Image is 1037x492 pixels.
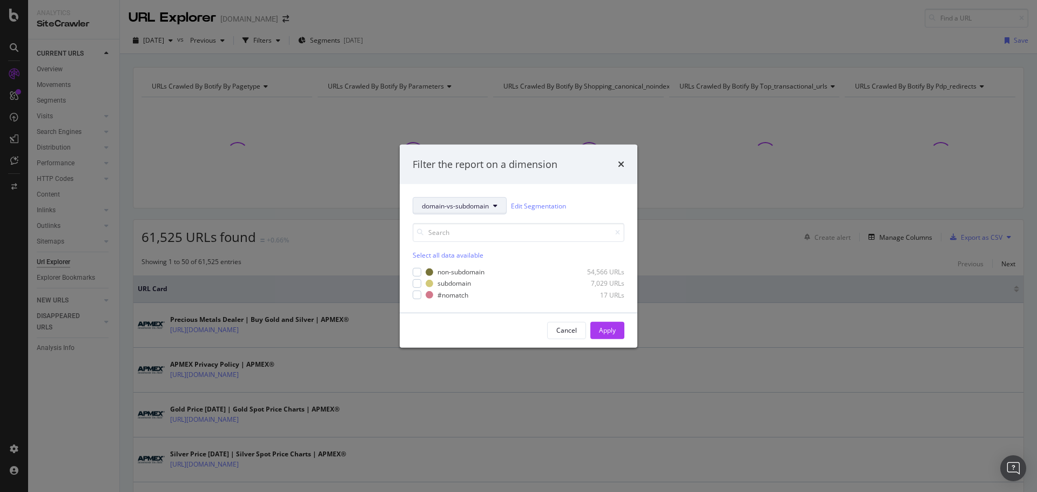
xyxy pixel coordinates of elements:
[556,326,577,335] div: Cancel
[1000,455,1026,481] div: Open Intercom Messenger
[571,267,624,277] div: 54,566 URLs
[413,251,624,260] div: Select all data available
[590,322,624,339] button: Apply
[413,157,557,171] div: Filter the report on a dimension
[400,144,637,347] div: modal
[618,157,624,171] div: times
[571,290,624,299] div: 17 URLs
[511,200,566,212] a: Edit Segmentation
[599,326,616,335] div: Apply
[413,197,507,214] button: domain-vs-subdomain
[437,290,468,299] div: #nomatch
[571,279,624,288] div: 7,029 URLs
[413,223,624,242] input: Search
[547,322,586,339] button: Cancel
[437,267,484,277] div: non-subdomain
[422,201,489,210] span: domain-vs-subdomain
[437,279,471,288] div: subdomain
